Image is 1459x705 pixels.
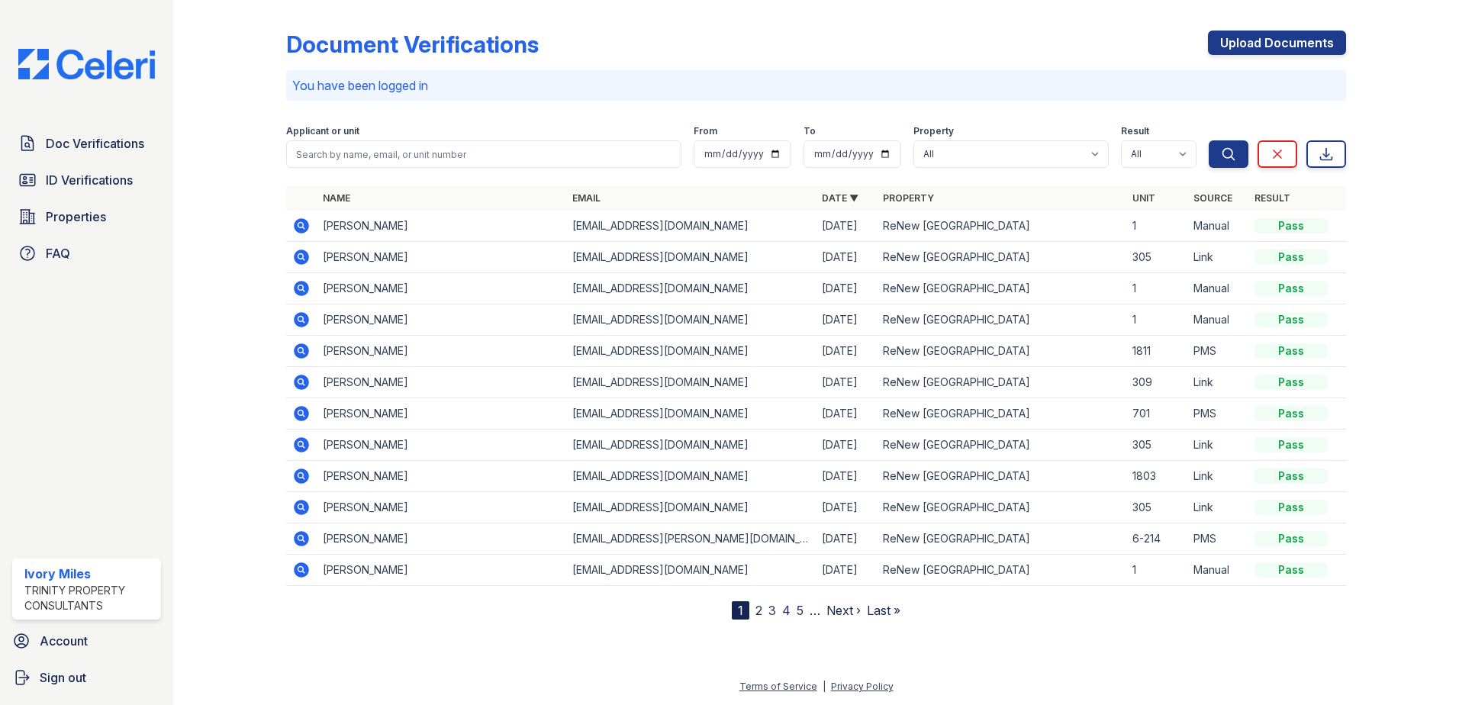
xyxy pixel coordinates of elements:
[768,603,776,618] a: 3
[877,555,1126,586] td: ReNew [GEOGRAPHIC_DATA]
[566,492,816,523] td: [EMAIL_ADDRESS][DOMAIN_NAME]
[816,273,877,304] td: [DATE]
[877,273,1126,304] td: ReNew [GEOGRAPHIC_DATA]
[1126,273,1187,304] td: 1
[1254,437,1328,452] div: Pass
[739,681,817,692] a: Terms of Service
[1193,192,1232,204] a: Source
[732,601,749,620] div: 1
[877,430,1126,461] td: ReNew [GEOGRAPHIC_DATA]
[1254,562,1328,578] div: Pass
[1187,211,1248,242] td: Manual
[1254,406,1328,421] div: Pass
[566,336,816,367] td: [EMAIL_ADDRESS][DOMAIN_NAME]
[12,165,161,195] a: ID Verifications
[816,461,877,492] td: [DATE]
[317,523,566,555] td: [PERSON_NAME]
[877,367,1126,398] td: ReNew [GEOGRAPHIC_DATA]
[566,242,816,273] td: [EMAIL_ADDRESS][DOMAIN_NAME]
[694,125,717,137] label: From
[816,555,877,586] td: [DATE]
[822,192,858,204] a: Date ▼
[1208,31,1346,55] a: Upload Documents
[1126,555,1187,586] td: 1
[1132,192,1155,204] a: Unit
[24,565,155,583] div: Ivory Miles
[12,201,161,232] a: Properties
[566,555,816,586] td: [EMAIL_ADDRESS][DOMAIN_NAME]
[12,238,161,269] a: FAQ
[1126,336,1187,367] td: 1811
[1187,367,1248,398] td: Link
[46,134,144,153] span: Doc Verifications
[6,662,167,693] button: Sign out
[1254,249,1328,265] div: Pass
[1187,304,1248,336] td: Manual
[810,601,820,620] span: …
[1126,398,1187,430] td: 701
[877,304,1126,336] td: ReNew [GEOGRAPHIC_DATA]
[1187,242,1248,273] td: Link
[317,211,566,242] td: [PERSON_NAME]
[317,555,566,586] td: [PERSON_NAME]
[24,583,155,613] div: Trinity Property Consultants
[566,211,816,242] td: [EMAIL_ADDRESS][DOMAIN_NAME]
[816,430,877,461] td: [DATE]
[1187,273,1248,304] td: Manual
[12,128,161,159] a: Doc Verifications
[40,632,88,650] span: Account
[566,304,816,336] td: [EMAIL_ADDRESS][DOMAIN_NAME]
[46,171,133,189] span: ID Verifications
[286,125,359,137] label: Applicant or unit
[1187,492,1248,523] td: Link
[292,76,1340,95] p: You have been logged in
[46,244,70,262] span: FAQ
[566,398,816,430] td: [EMAIL_ADDRESS][DOMAIN_NAME]
[1254,468,1328,484] div: Pass
[1187,523,1248,555] td: PMS
[804,125,816,137] label: To
[877,523,1126,555] td: ReNew [GEOGRAPHIC_DATA]
[286,31,539,58] div: Document Verifications
[6,49,167,79] img: CE_Logo_Blue-a8612792a0a2168367f1c8372b55b34899dd931a85d93a1a3d3e32e68fde9ad4.png
[782,603,791,618] a: 4
[816,398,877,430] td: [DATE]
[566,430,816,461] td: [EMAIL_ADDRESS][DOMAIN_NAME]
[40,668,86,687] span: Sign out
[317,461,566,492] td: [PERSON_NAME]
[1187,555,1248,586] td: Manual
[823,681,826,692] div: |
[816,492,877,523] td: [DATE]
[1254,375,1328,390] div: Pass
[317,273,566,304] td: [PERSON_NAME]
[1126,367,1187,398] td: 309
[816,242,877,273] td: [DATE]
[816,211,877,242] td: [DATE]
[572,192,601,204] a: Email
[317,336,566,367] td: [PERSON_NAME]
[1254,531,1328,546] div: Pass
[317,492,566,523] td: [PERSON_NAME]
[877,398,1126,430] td: ReNew [GEOGRAPHIC_DATA]
[317,242,566,273] td: [PERSON_NAME]
[317,430,566,461] td: [PERSON_NAME]
[323,192,350,204] a: Name
[1126,304,1187,336] td: 1
[877,211,1126,242] td: ReNew [GEOGRAPHIC_DATA]
[816,304,877,336] td: [DATE]
[1187,461,1248,492] td: Link
[1126,523,1187,555] td: 6-214
[1254,281,1328,296] div: Pass
[877,492,1126,523] td: ReNew [GEOGRAPHIC_DATA]
[1254,218,1328,233] div: Pass
[831,681,894,692] a: Privacy Policy
[1254,500,1328,515] div: Pass
[1187,398,1248,430] td: PMS
[1254,343,1328,359] div: Pass
[317,398,566,430] td: [PERSON_NAME]
[816,367,877,398] td: [DATE]
[317,367,566,398] td: [PERSON_NAME]
[1126,461,1187,492] td: 1803
[566,523,816,555] td: [EMAIL_ADDRESS][PERSON_NAME][DOMAIN_NAME]
[1254,192,1290,204] a: Result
